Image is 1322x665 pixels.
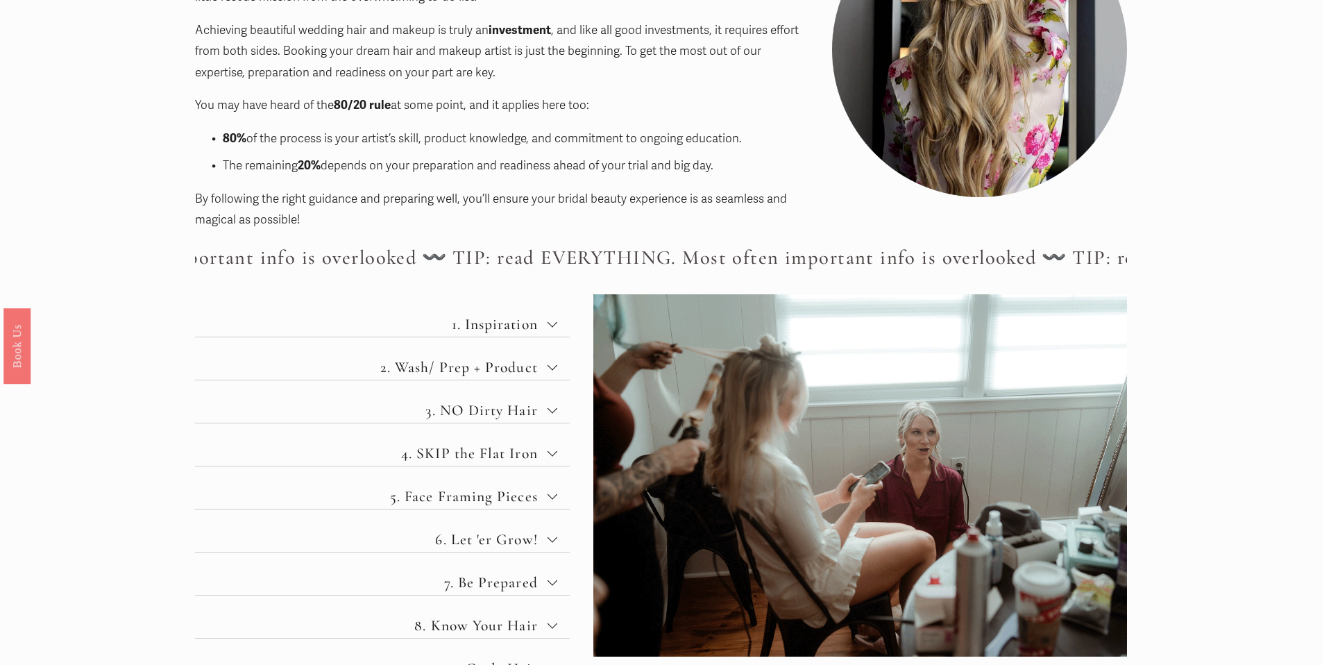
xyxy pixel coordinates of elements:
strong: 20% [298,158,321,173]
strong: investment [489,23,551,37]
span: 7. Be Prepared [228,573,548,591]
button: 7. Be Prepared [195,553,570,595]
span: 6. Let 'er Grow! [228,530,548,548]
span: 8. Know Your Hair [228,616,548,634]
span: 2. Wash/ Prep + Product [228,358,548,376]
p: of the process is your artist’s skill, product knowledge, and commitment to ongoing education. [223,128,808,150]
span: 4. SKIP the Flat Iron [228,444,548,462]
button: 4. SKIP the Flat Iron [195,423,570,466]
button: 3. NO Dirty Hair [195,380,570,423]
p: You may have heard of the at some point, and it applies here too: [195,95,808,117]
span: 5. Face Framing Pieces [228,487,548,505]
span: 1. Inspiration [228,315,548,333]
button: 1. Inspiration [195,294,570,337]
span: 3. NO Dirty Hair [228,401,548,419]
button: 8. Know Your Hair [195,596,570,638]
a: Book Us [3,308,31,384]
button: 2. Wash/ Prep + Product [195,337,570,380]
p: The remaining depends on your preparation and readiness ahead of your trial and big day. [223,155,808,177]
strong: 80% [223,131,246,146]
p: Achieving beautiful wedding hair and makeup is truly an , and like all good investments, it requi... [195,20,808,84]
button: 5. Face Framing Pieces [195,466,570,509]
p: By following the right guidance and preparing well, you’ll ensure your bridal beauty experience i... [195,189,808,231]
strong: 80/20 rule [334,98,391,112]
button: 6. Let 'er Grow! [195,510,570,552]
